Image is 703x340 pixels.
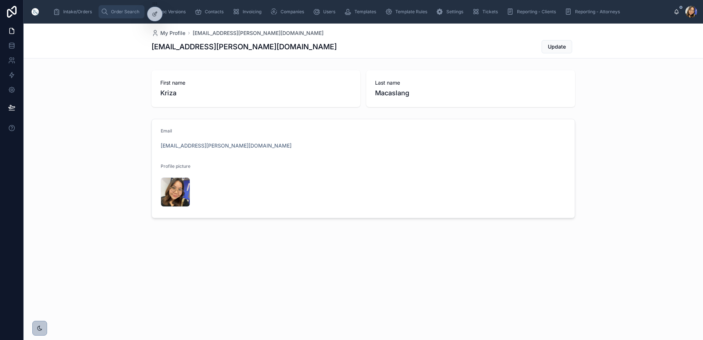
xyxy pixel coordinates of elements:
[470,5,503,18] a: Tickets
[29,6,41,18] img: App logo
[323,9,335,15] span: Users
[354,9,376,15] span: Templates
[192,5,229,18] a: Contacts
[151,42,337,52] h1: [EMAIL_ADDRESS][PERSON_NAME][DOMAIN_NAME]
[517,9,556,15] span: Reporting - Clients
[160,88,351,98] span: Kriza
[146,5,191,18] a: Doc Versions
[395,9,427,15] span: Template Rules
[51,5,97,18] a: Intake/Orders
[243,9,261,15] span: Invoicing
[482,9,498,15] span: Tickets
[575,9,620,15] span: Reporting - Attorneys
[230,5,267,18] a: Invoicing
[193,29,324,37] a: [EMAIL_ADDRESS][PERSON_NAME][DOMAIN_NAME]
[161,142,292,149] a: [EMAIL_ADDRESS][PERSON_NAME][DOMAIN_NAME]
[111,9,139,15] span: Order Search
[160,29,185,37] span: My Profile
[63,9,92,15] span: Intake/Orders
[311,5,340,18] a: Users
[563,5,625,18] a: Reporting - Attorneys
[99,5,144,18] a: Order Search
[161,128,172,134] span: Email
[446,9,463,15] span: Settings
[158,9,186,15] span: Doc Versions
[342,5,381,18] a: Templates
[434,5,468,18] a: Settings
[47,4,674,20] div: scrollable content
[375,88,566,98] span: Macaslang
[542,40,572,53] button: Update
[504,5,561,18] a: Reporting - Clients
[161,163,190,169] span: Profile picture
[548,43,566,50] span: Update
[383,5,432,18] a: Template Rules
[205,9,224,15] span: Contacts
[281,9,304,15] span: Companies
[160,79,351,86] span: First name
[375,79,566,86] span: Last name
[151,29,185,37] a: My Profile
[268,5,309,18] a: Companies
